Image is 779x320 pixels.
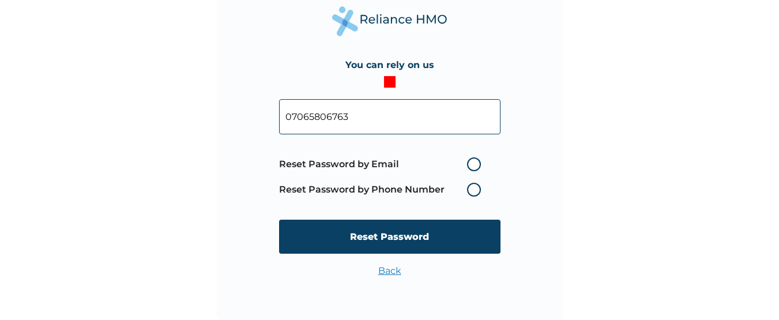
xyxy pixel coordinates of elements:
a: Back [378,265,401,276]
span: Password reset method [279,152,487,202]
label: Reset Password by Email [279,157,487,171]
input: Your Enrollee ID or Email Address [279,99,500,134]
h4: You can rely on us [345,59,434,70]
input: Reset Password [279,220,500,254]
img: Reliance Health's Logo [332,6,447,36]
label: Reset Password by Phone Number [279,183,487,197]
